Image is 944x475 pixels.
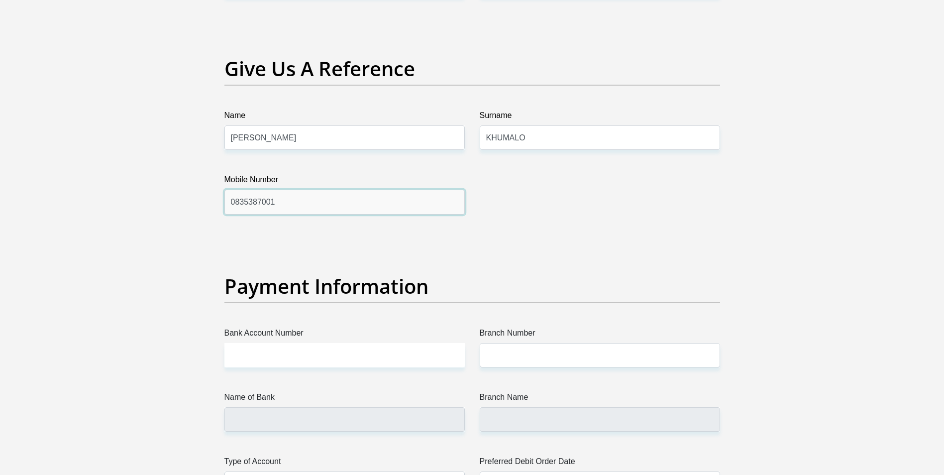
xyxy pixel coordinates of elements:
[480,456,720,472] label: Preferred Debit Order Date
[224,407,465,432] input: Name of Bank
[224,125,465,150] input: Name
[224,327,465,343] label: Bank Account Number
[224,190,465,214] input: Mobile Number
[480,125,720,150] input: Surname
[224,110,465,125] label: Name
[224,343,465,367] input: Bank Account Number
[224,456,465,472] label: Type of Account
[224,274,720,298] h2: Payment Information
[480,343,720,367] input: Branch Number
[224,57,720,81] h2: Give Us A Reference
[480,391,720,407] label: Branch Name
[224,391,465,407] label: Name of Bank
[480,110,720,125] label: Surname
[480,327,720,343] label: Branch Number
[224,174,465,190] label: Mobile Number
[480,407,720,432] input: Branch Name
